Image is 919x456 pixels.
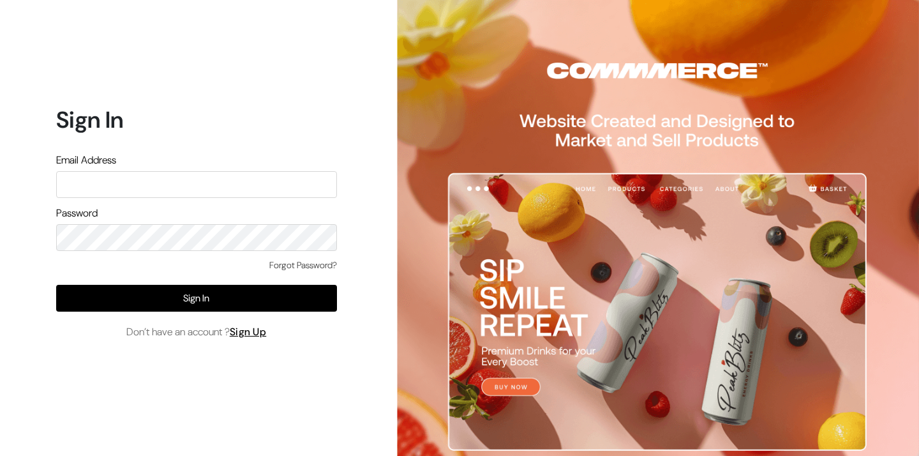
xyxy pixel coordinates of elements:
a: Sign Up [230,325,267,338]
button: Sign In [56,285,337,312]
h1: Sign In [56,106,337,133]
label: Email Address [56,153,116,168]
label: Password [56,206,98,221]
a: Forgot Password? [269,259,337,272]
span: Don’t have an account ? [126,324,267,340]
